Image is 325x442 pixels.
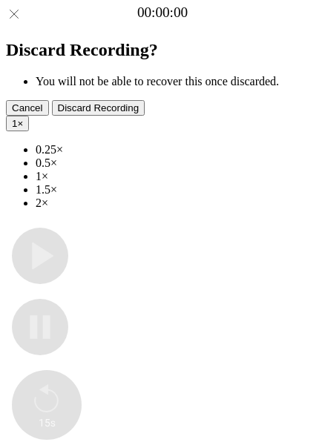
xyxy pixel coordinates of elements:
li: 1.5× [36,183,319,197]
button: 1× [6,116,29,131]
button: Cancel [6,100,49,116]
h2: Discard Recording? [6,40,319,60]
span: 1 [12,118,17,129]
button: Discard Recording [52,100,145,116]
li: 0.5× [36,156,319,170]
li: You will not be able to recover this once discarded. [36,75,319,88]
li: 1× [36,170,319,183]
li: 0.25× [36,143,319,156]
li: 2× [36,197,319,210]
a: 00:00:00 [137,4,188,21]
